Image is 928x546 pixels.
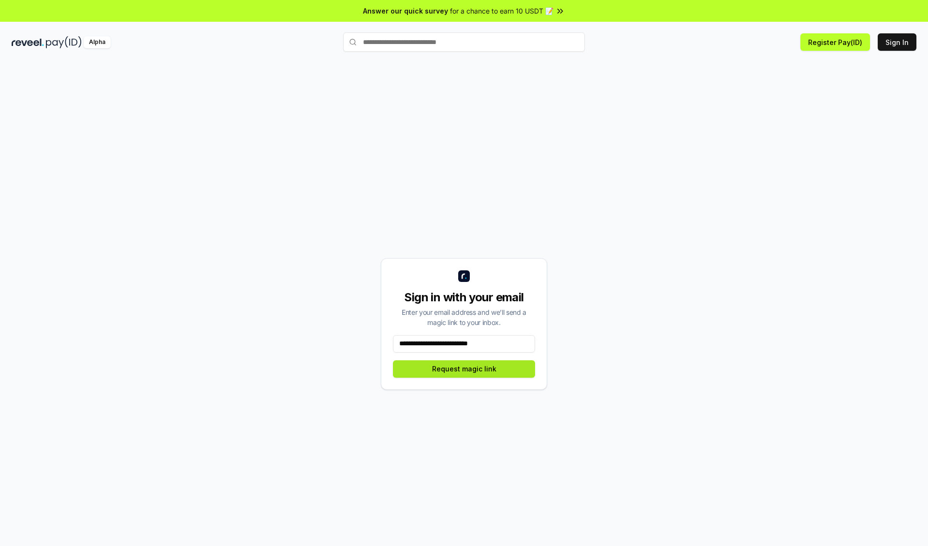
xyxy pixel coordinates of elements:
button: Register Pay(ID) [800,33,870,51]
div: Enter your email address and we’ll send a magic link to your inbox. [393,307,535,327]
div: Alpha [84,36,111,48]
img: pay_id [46,36,82,48]
img: reveel_dark [12,36,44,48]
div: Sign in with your email [393,290,535,305]
button: Sign In [878,33,916,51]
button: Request magic link [393,360,535,378]
span: for a chance to earn 10 USDT 📝 [450,6,553,16]
img: logo_small [458,270,470,282]
span: Answer our quick survey [363,6,448,16]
